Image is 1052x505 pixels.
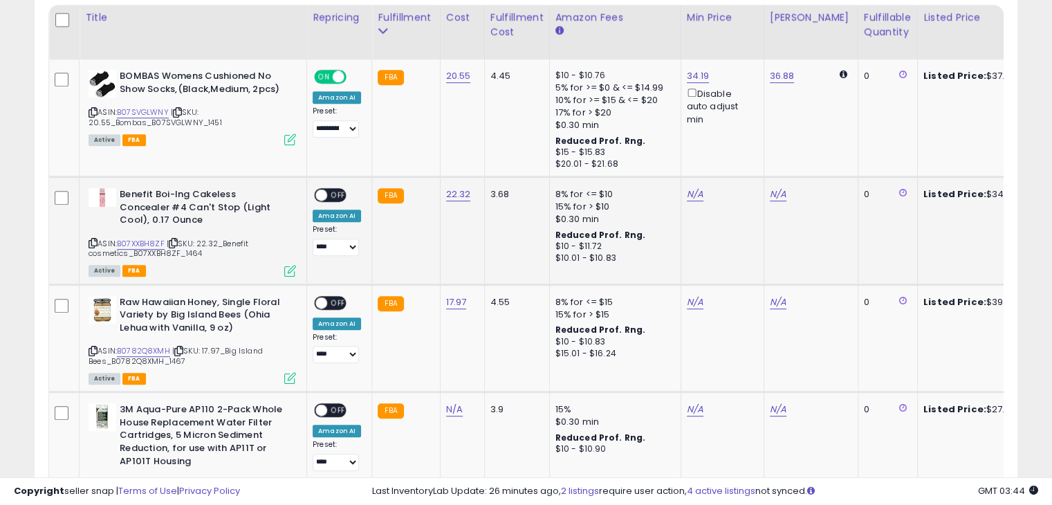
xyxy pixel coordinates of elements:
div: Fulfillable Quantity [864,10,912,39]
div: 3.68 [490,188,539,201]
div: $10 - $10.83 [555,336,670,348]
span: | SKU: 17.97_Big Island Bees_B0782Q8XMH_1467 [89,345,263,366]
div: 4.45 [490,70,539,82]
div: Amazon AI [313,210,361,222]
b: Reduced Prof. Rng. [555,135,646,147]
div: $34.99 [923,188,1038,201]
div: Listed Price [923,10,1043,25]
small: Amazon Fees. [555,25,564,37]
a: N/A [687,187,703,201]
span: All listings currently available for purchase on Amazon [89,373,120,385]
div: Preset: [313,333,361,364]
div: 4.55 [490,296,539,309]
div: ASIN: [89,70,296,144]
b: Benefit Boi-Ing Cakeless Concealer #4 Can't Stop (Light Cool), 0.17 Ounce [120,188,288,230]
div: Fulfillment [378,10,434,25]
a: B07XXBH8ZF [117,238,165,250]
i: Calculated using Dynamic Max Price. [839,70,847,79]
div: Amazon AI [313,425,361,437]
b: Reduced Prof. Rng. [555,432,646,443]
div: $39.00 [923,296,1038,309]
div: 8% for <= $15 [555,296,670,309]
a: 20.55 [446,69,471,83]
div: seller snap | | [14,485,240,498]
div: 15% for > $10 [555,201,670,213]
span: | SKU: 20.55_Bombas_B07SVGLWNY_1451 [89,107,222,127]
a: N/A [687,295,703,309]
div: $15 - $15.83 [555,147,670,158]
b: Reduced Prof. Rng. [555,324,646,336]
small: FBA [378,296,403,311]
div: 15% [555,403,670,416]
span: OFF [344,71,367,83]
a: B0782Q8XMH [117,345,170,357]
div: $27.00 [923,403,1038,416]
div: 3.9 [490,403,539,416]
span: | SKU: 22.32_Benefit cosmetics_B07XXBH8ZF_1464 [89,238,248,259]
div: 0 [864,188,907,201]
div: 10% for >= $15 & <= $20 [555,94,670,107]
div: $10 - $11.72 [555,241,670,252]
div: [PERSON_NAME] [770,10,852,25]
div: Preset: [313,440,361,471]
a: Terms of Use [118,484,177,497]
div: 0 [864,403,907,416]
a: N/A [446,403,463,416]
span: OFF [327,190,349,201]
b: 3M Aqua-Pure AP110 2-Pack Whole House Replacement Water Filter Cartridges, 5 Micron Sediment Redu... [120,403,288,471]
div: ASIN: [89,296,296,383]
div: $10 - $10.90 [555,443,670,455]
b: Listed Price: [923,403,986,416]
a: N/A [687,403,703,416]
b: BOMBAS Womens Cushioned No Show Socks,(Black,Medium, 2pcs) [120,70,288,99]
a: N/A [770,187,786,201]
span: OFF [327,297,349,309]
div: 0 [864,70,907,82]
div: 5% for >= $0 & <= $14.99 [555,82,670,94]
img: 41vKr0Iu8DL._SL40_.jpg [89,403,116,431]
div: Title [85,10,301,25]
div: 8% for <= $10 [555,188,670,201]
div: 17% for > $20 [555,107,670,119]
b: Raw Hawaiian Honey, Single Floral Variety by Big Island Bees (Ohia Lehua with Vanilla, 9 oz) [120,296,288,338]
div: Amazon Fees [555,10,675,25]
b: Listed Price: [923,187,986,201]
div: $15.01 - $16.24 [555,348,670,360]
span: 2025-10-10 03:44 GMT [978,484,1038,497]
div: ASIN: [89,188,296,275]
img: 21MG2P0U1mL._SL40_.jpg [89,188,116,207]
div: $37.00 [923,70,1038,82]
div: $10 - $10.76 [555,70,670,82]
div: Min Price [687,10,758,25]
a: N/A [770,295,786,309]
b: Listed Price: [923,69,986,82]
b: Reduced Prof. Rng. [555,229,646,241]
a: 36.88 [770,69,795,83]
div: $0.30 min [555,213,670,226]
small: FBA [378,188,403,203]
div: $20.01 - $21.68 [555,158,670,170]
div: Fulfillment Cost [490,10,544,39]
div: 15% for > $15 [555,309,670,321]
img: 414mpsewRYL._SL40_.jpg [89,70,116,98]
a: N/A [770,403,786,416]
a: 2 listings [561,484,599,497]
div: Preset: [313,107,361,138]
a: 34.19 [687,69,710,83]
span: FBA [122,265,146,277]
div: Amazon AI [313,91,361,104]
div: Preset: [313,225,361,256]
div: Amazon AI [313,318,361,330]
small: FBA [378,70,403,85]
img: 51k5vi9WzCL._SL40_.jpg [89,296,116,324]
div: Cost [446,10,479,25]
div: $0.30 min [555,416,670,428]
div: $10.01 - $10.83 [555,252,670,264]
span: FBA [122,134,146,146]
div: 0 [864,296,907,309]
div: Last InventoryLab Update: 26 minutes ago, require user action, not synced. [372,485,1038,498]
a: 4 active listings [687,484,755,497]
b: Listed Price: [923,295,986,309]
span: ON [315,71,333,83]
strong: Copyright [14,484,64,497]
